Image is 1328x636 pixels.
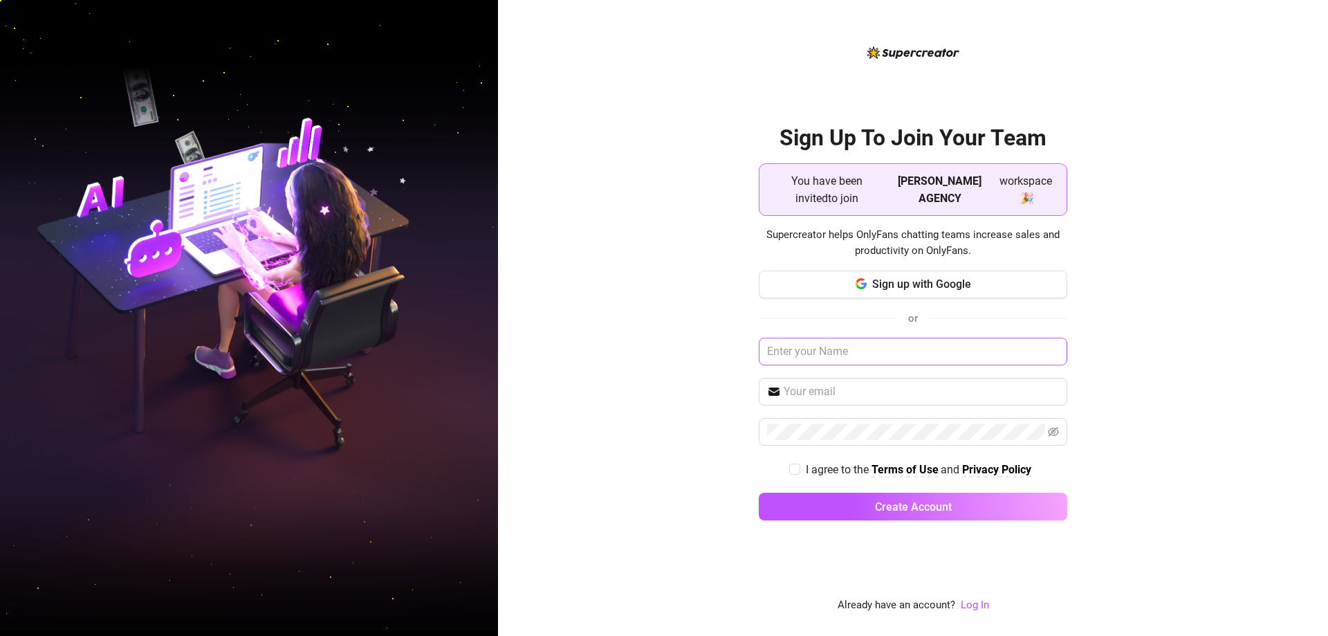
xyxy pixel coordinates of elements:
input: Your email [784,383,1059,400]
span: I agree to the [806,463,871,476]
strong: Terms of Use [871,463,939,476]
span: workspace 🎉 [996,172,1055,207]
strong: [PERSON_NAME] AGENCY [898,174,981,205]
a: Privacy Policy [962,463,1031,478]
button: Create Account [759,493,1067,520]
span: and [941,463,962,476]
span: Create Account [875,500,952,514]
button: Sign up with Google [759,271,1067,298]
span: eye-invisible [1048,426,1059,437]
a: Log In [961,597,989,614]
a: Log In [961,599,989,611]
span: or [908,312,918,325]
span: You have been invited to join [771,172,884,207]
span: Already have an account? [838,597,955,614]
h2: Sign Up To Join Your Team [759,124,1067,152]
strong: Privacy Policy [962,463,1031,476]
span: Sign up with Google [872,278,971,291]
img: logo-BBDzfeDw.svg [867,46,959,59]
input: Enter your Name [759,338,1067,365]
a: Terms of Use [871,463,939,478]
span: Supercreator helps OnlyFans chatting teams increase sales and productivity on OnlyFans. [759,227,1067,260]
